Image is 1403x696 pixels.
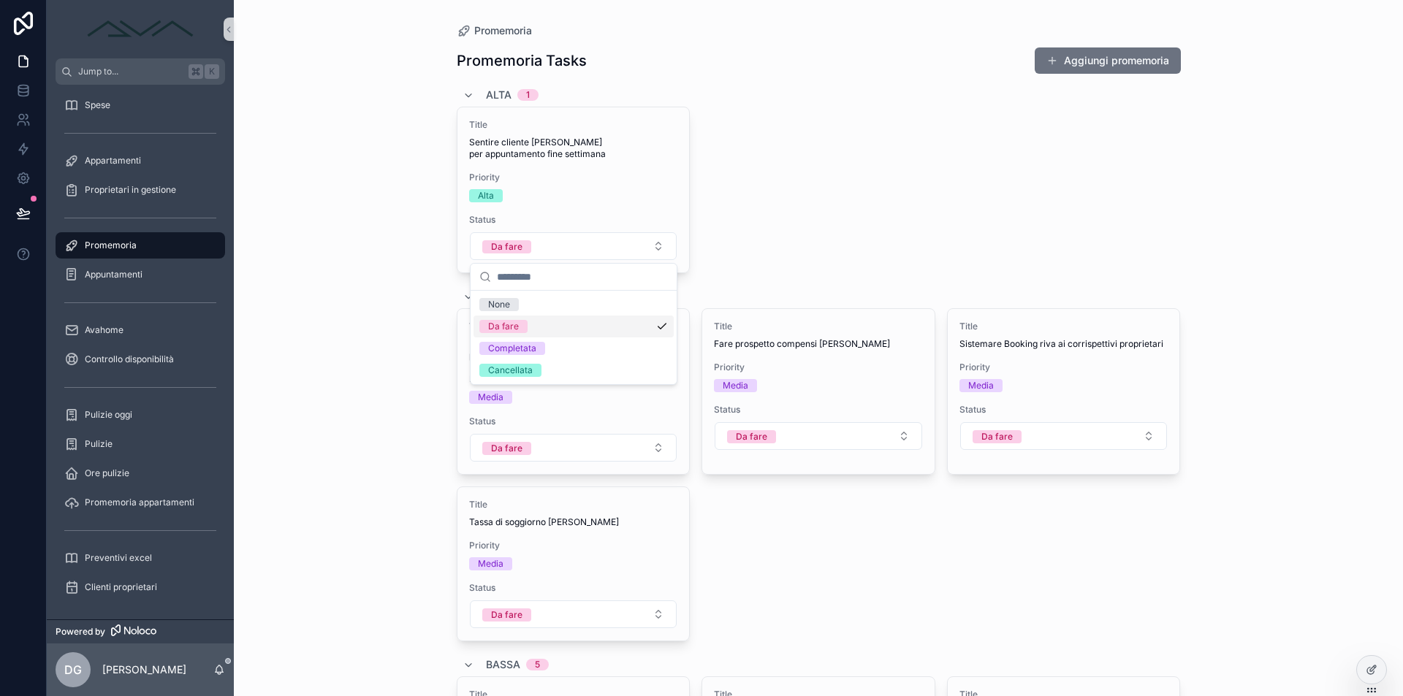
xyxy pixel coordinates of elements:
span: Status [469,582,678,594]
a: Powered by [47,619,234,643]
a: Proprietari in gestione [56,177,225,203]
span: Status [469,214,678,226]
a: Pulizie oggi [56,402,225,428]
a: Clienti proprietari [56,574,225,600]
span: Powered by [56,626,105,638]
button: Select Button [470,434,677,462]
button: Aggiungi promemoria [1035,47,1181,74]
span: Promemoria [85,240,137,251]
span: Pulizie [85,438,113,450]
span: Title [959,321,1168,332]
div: 5 [535,659,540,670]
span: Sentire cliente [PERSON_NAME] per appuntamento fine settimana [469,137,678,160]
div: Da fare [491,608,522,622]
div: Cancellata [488,364,533,377]
span: Title [714,321,923,332]
span: Appuntamenti [85,269,142,280]
a: Promemoria [56,232,225,259]
a: Spese [56,92,225,118]
button: Select Button [470,232,677,260]
a: Appartamenti [56,148,225,174]
div: Media [723,379,748,392]
span: Priority [469,373,678,385]
span: Tassa di soggiorno [PERSON_NAME] [469,516,678,528]
div: Da fare [981,430,1013,443]
span: Proprietari in gestione [85,184,176,196]
span: Preventivi excel [85,552,152,564]
div: Media [968,379,994,392]
button: Select Button [960,422,1168,450]
div: Da fare [491,240,522,253]
button: Jump to...K [56,58,225,85]
span: Promemoria [474,23,532,38]
a: Avahome [56,317,225,343]
span: Fare prospetto compensi [PERSON_NAME] [714,338,923,350]
a: TitleSistemare Booking riva ai corrispettivi proprietariPriorityMediaStatusSelect Button [947,308,1181,475]
div: 1 [526,89,530,101]
a: Ore pulizie [56,460,225,486]
img: App logo [82,18,199,41]
a: TitleFare prospetto compensi [PERSON_NAME]PriorityMediaStatusSelect Button [701,308,935,475]
span: Status [959,404,1168,416]
div: Alta [478,189,494,202]
span: Pulizie oggi [85,409,132,421]
span: Title [469,499,678,510]
p: [PERSON_NAME] [102,662,186,677]
a: Appuntamenti [56,261,225,288]
span: Status [469,416,678,427]
span: Avahome [85,324,123,336]
a: TitleTassa di soggiorno [PERSON_NAME]PriorityMediaStatusSelect Button [457,486,691,641]
span: Priority [959,362,1168,373]
a: TitleInformare desire 7 manerba che prima era nell'1, ora spostata nel 7PriorityMediaStatusSelect... [457,308,691,475]
button: Select Button [715,422,922,450]
a: Controllo disponibilità [56,346,225,372]
span: Spese [85,99,110,111]
span: Clienti proprietari [85,581,157,593]
div: Media [478,557,503,570]
span: Ore pulizie [85,467,129,479]
span: Sistemare Booking riva ai corrispettivi proprietari [959,338,1168,350]
span: Priority [469,172,678,183]
div: Media [478,391,503,404]
div: Completata [488,342,536,355]
a: TitleSentire cliente [PERSON_NAME] per appuntamento fine settimanaPriorityAltaStatusSelect Button [457,107,691,273]
a: Promemoria [457,23,532,38]
div: Suggestions [471,291,677,384]
div: Da fare [488,320,519,333]
span: Bassa [486,657,520,672]
span: K [206,66,218,77]
span: Controllo disponibilità [85,353,174,365]
span: Status [714,404,923,416]
span: Alta [486,88,512,102]
a: Preventivi excel [56,545,225,571]
span: Appartamenti [85,155,141,167]
span: DG [64,661,82,678]
h1: Promemoria Tasks [457,50,587,71]
div: scrollable content [47,85,234,619]
span: Title [469,119,678,131]
a: Promemoria appartamenti [56,489,225,516]
span: Title [469,321,678,332]
span: Jump to... [78,66,183,77]
span: Promemoria appartamenti [85,497,194,508]
div: None [488,298,510,311]
span: Priority [714,362,923,373]
span: Priority [469,540,678,551]
span: Informare desire 7 manerba che prima era nell'1, ora spostata nel 7 [469,338,678,362]
div: Da fare [491,442,522,455]
div: Da fare [736,430,767,443]
a: Pulizie [56,431,225,457]
button: Select Button [470,600,677,628]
